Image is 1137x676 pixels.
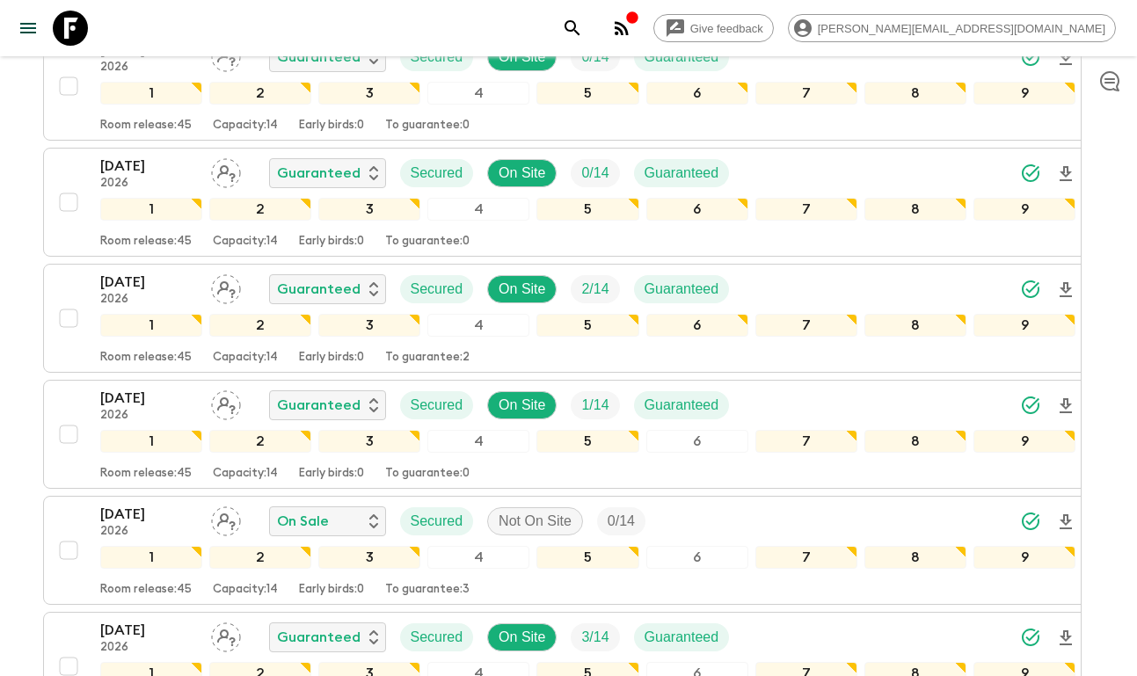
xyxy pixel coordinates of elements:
[973,314,1075,337] div: 9
[213,235,278,249] p: Capacity: 14
[571,43,619,71] div: Trip Fill
[581,47,609,68] p: 0 / 14
[211,628,241,642] span: Assign pack leader
[211,280,241,294] span: Assign pack leader
[411,47,463,68] p: Secured
[755,546,857,569] div: 7
[1020,279,1041,300] svg: Synced Successfully
[209,546,311,569] div: 2
[788,14,1116,42] div: [PERSON_NAME][EMAIL_ADDRESS][DOMAIN_NAME]
[536,198,638,221] div: 5
[100,467,192,481] p: Room release: 45
[645,163,719,184] p: Guaranteed
[681,22,773,35] span: Give feedback
[581,163,609,184] p: 0 / 14
[100,61,197,75] p: 2026
[277,279,361,300] p: Guaranteed
[755,82,857,105] div: 7
[646,198,748,221] div: 6
[581,395,609,416] p: 1 / 14
[209,198,311,221] div: 2
[864,430,966,453] div: 8
[100,293,197,307] p: 2026
[755,198,857,221] div: 7
[487,159,557,187] div: On Site
[213,467,278,481] p: Capacity: 14
[211,512,241,526] span: Assign pack leader
[864,198,966,221] div: 8
[1055,512,1076,533] svg: Download Onboarding
[318,314,420,337] div: 3
[385,583,470,597] p: To guarantee: 3
[571,275,619,303] div: Trip Fill
[43,148,1095,257] button: [DATE]2026Assign pack leaderGuaranteedSecuredOn SiteTrip FillGuaranteed123456789Room release:45Ca...
[499,47,545,68] p: On Site
[100,177,197,191] p: 2026
[213,351,278,365] p: Capacity: 14
[400,623,474,651] div: Secured
[1055,164,1076,185] svg: Download Onboarding
[1055,47,1076,69] svg: Download Onboarding
[209,430,311,453] div: 2
[100,430,202,453] div: 1
[1020,47,1041,68] svg: Synced Successfully
[646,430,748,453] div: 6
[277,163,361,184] p: Guaranteed
[487,507,583,535] div: Not On Site
[209,314,311,337] div: 2
[411,511,463,532] p: Secured
[808,22,1115,35] span: [PERSON_NAME][EMAIL_ADDRESS][DOMAIN_NAME]
[100,235,192,249] p: Room release: 45
[400,43,474,71] div: Secured
[973,546,1075,569] div: 9
[211,47,241,62] span: Assign pack leader
[653,14,774,42] a: Give feedback
[400,507,474,535] div: Secured
[499,627,545,648] p: On Site
[385,119,470,133] p: To guarantee: 0
[645,47,719,68] p: Guaranteed
[1020,511,1041,532] svg: Synced Successfully
[277,395,361,416] p: Guaranteed
[646,314,748,337] div: 6
[100,525,197,539] p: 2026
[499,511,572,532] p: Not On Site
[318,546,420,569] div: 3
[427,82,529,105] div: 4
[536,82,638,105] div: 5
[536,430,638,453] div: 5
[43,32,1095,141] button: [DATE]2026Assign pack leaderGuaranteedSecuredOn SiteTrip FillGuaranteed123456789Room release:45Ca...
[100,351,192,365] p: Room release: 45
[411,627,463,648] p: Secured
[973,82,1075,105] div: 9
[100,272,197,293] p: [DATE]
[211,164,241,178] span: Assign pack leader
[645,279,719,300] p: Guaranteed
[1020,627,1041,648] svg: Synced Successfully
[43,380,1095,489] button: [DATE]2026Assign pack leaderGuaranteedSecuredOn SiteTrip FillGuaranteed123456789Room release:45Ca...
[864,82,966,105] div: 8
[571,159,619,187] div: Trip Fill
[385,467,470,481] p: To guarantee: 0
[973,198,1075,221] div: 9
[385,235,470,249] p: To guarantee: 0
[318,82,420,105] div: 3
[400,391,474,419] div: Secured
[536,314,638,337] div: 5
[499,279,545,300] p: On Site
[608,511,635,532] p: 0 / 14
[645,627,719,648] p: Guaranteed
[277,47,361,68] p: Guaranteed
[427,430,529,453] div: 4
[100,409,197,423] p: 2026
[213,583,278,597] p: Capacity: 14
[1055,396,1076,417] svg: Download Onboarding
[100,82,202,105] div: 1
[318,430,420,453] div: 3
[299,467,364,481] p: Early birds: 0
[411,163,463,184] p: Secured
[864,314,966,337] div: 8
[427,314,529,337] div: 4
[499,163,545,184] p: On Site
[1020,163,1041,184] svg: Synced Successfully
